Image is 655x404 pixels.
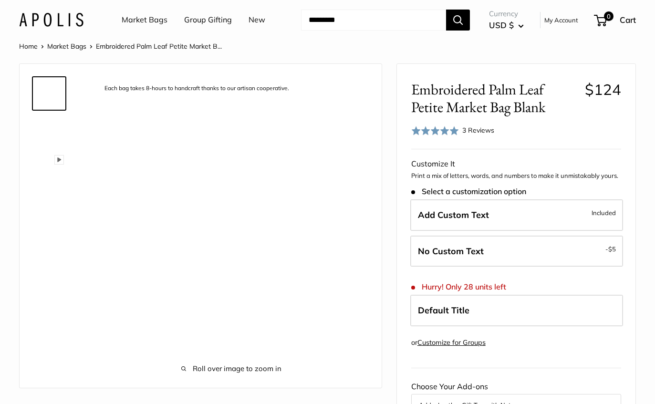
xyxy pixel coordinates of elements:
[608,245,616,253] span: $5
[446,10,470,31] button: Search
[32,153,66,187] a: description_Multi-layered motif with eight varying thread colors
[620,15,636,25] span: Cart
[32,343,66,378] a: Embroidered Palm Leaf Petite Market Bag Blank
[489,20,514,30] span: USD $
[489,18,524,33] button: USD $
[410,199,623,231] label: Add Custom Text
[301,10,446,31] input: Search...
[122,13,167,27] a: Market Bags
[184,13,232,27] a: Group Gifting
[32,267,66,301] a: description_Sometimes the details speak for themselves
[19,42,38,51] a: Home
[19,13,83,27] img: Apolis
[411,187,526,196] span: Select a customization option
[489,7,524,21] span: Currency
[32,76,66,111] a: description_Each bag takes 8-hours to handcraft thanks to our artisan cooperative.
[96,42,222,51] span: Embroidered Palm Leaf Petite Market B...
[605,243,616,255] span: -
[411,157,621,171] div: Customize It
[418,305,469,316] span: Default Title
[592,207,616,218] span: Included
[32,114,66,149] a: Embroidered Palm Leaf Petite Market Bag Blank
[411,282,506,291] span: Hurry! Only 28 units left
[604,11,613,21] span: 0
[411,171,621,181] p: Print a mix of letters, words, and numbers to make it unmistakably yours.
[19,40,222,52] nav: Breadcrumb
[100,82,294,95] div: Each bag takes 8-hours to handcraft thanks to our artisan cooperative.
[417,338,486,347] a: Customize for Groups
[47,42,86,51] a: Market Bags
[32,305,66,340] a: Embroidered Palm Leaf Petite Market Bag Blank
[595,12,636,28] a: 0 Cart
[418,209,489,220] span: Add Custom Text
[411,81,578,116] span: Embroidered Palm Leaf Petite Market Bag Blank
[32,229,66,263] a: description_Effortless style no matter where you are
[418,246,484,257] span: No Custom Text
[544,14,578,26] a: My Account
[96,362,367,375] span: Roll over image to zoom in
[410,295,623,326] label: Default Title
[32,191,66,225] a: description_A multi-layered motif with eight varying thread colors.
[462,126,494,135] span: 3 Reviews
[585,80,621,99] span: $124
[411,336,486,349] div: or
[249,13,265,27] a: New
[410,236,623,267] label: Leave Blank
